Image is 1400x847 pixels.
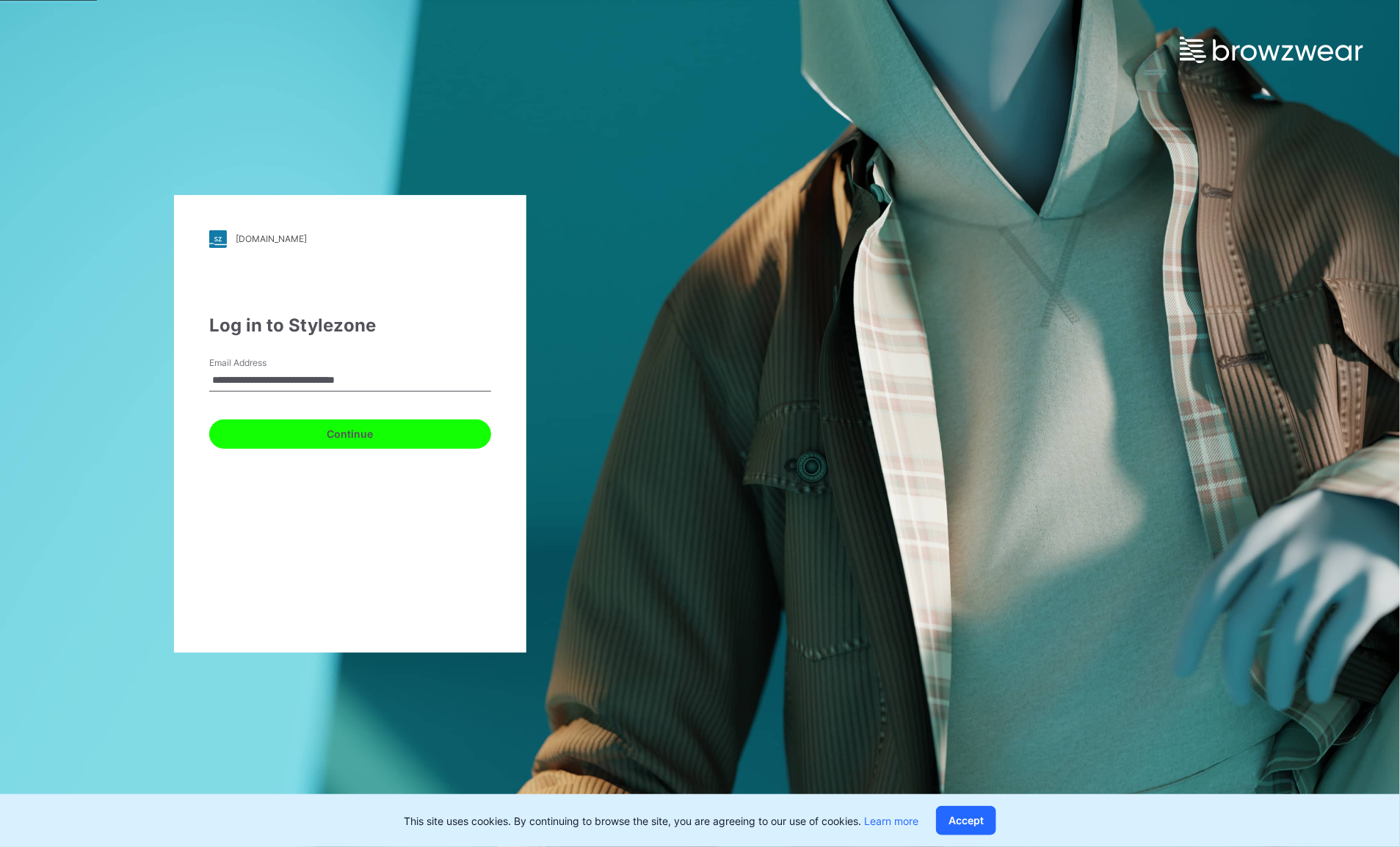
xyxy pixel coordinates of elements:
[1180,37,1363,63] img: browzwear-logo.e42bd6dac1945053ebaf764b6aa21510.svg
[864,815,918,827] a: Learn more
[209,230,227,248] img: stylezone-logo.562084cfcfab977791bfbf7441f1a819.svg
[209,356,312,370] label: Email Address
[209,312,491,339] div: Log in to Stylezone
[209,230,491,248] a: [DOMAIN_NAME]
[236,233,307,244] div: [DOMAIN_NAME]
[209,419,491,449] button: Continue
[936,806,996,835] button: Accept
[404,813,918,829] p: This site uses cookies. By continuing to browse the site, you are agreeing to our use of cookies.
